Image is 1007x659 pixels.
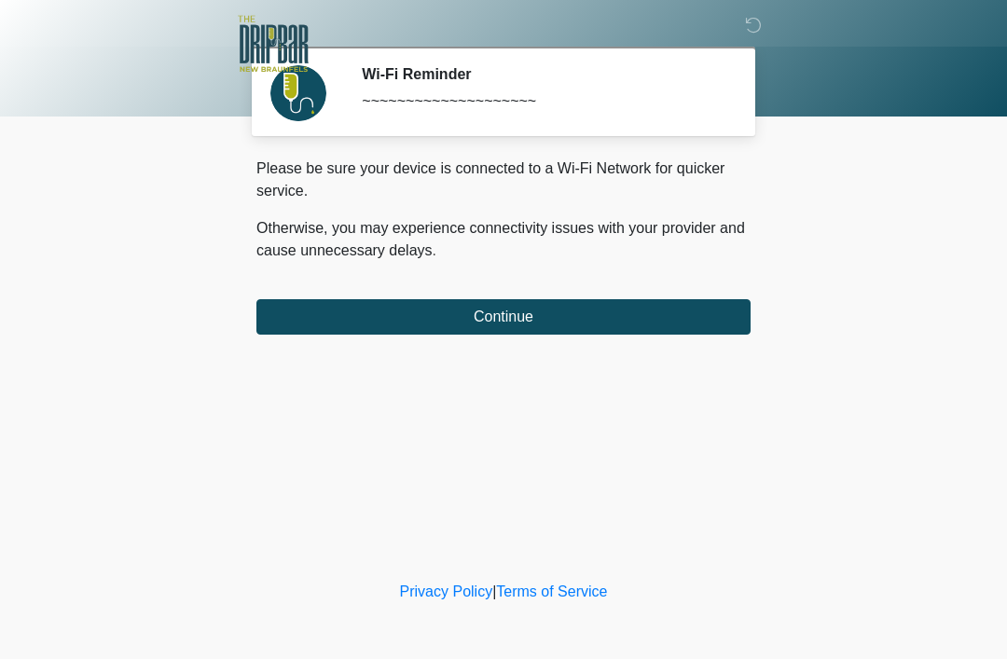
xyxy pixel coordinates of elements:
[256,158,751,202] p: Please be sure your device is connected to a Wi-Fi Network for quicker service.
[492,583,496,599] a: |
[270,65,326,121] img: Agent Avatar
[400,583,493,599] a: Privacy Policy
[433,242,436,258] span: .
[362,90,723,113] div: ~~~~~~~~~~~~~~~~~~~~
[256,217,751,262] p: Otherwise, you may experience connectivity issues with your provider and cause unnecessary delays
[496,583,607,599] a: Terms of Service
[256,299,751,335] button: Continue
[238,14,309,75] img: The DRIPBaR - New Braunfels Logo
